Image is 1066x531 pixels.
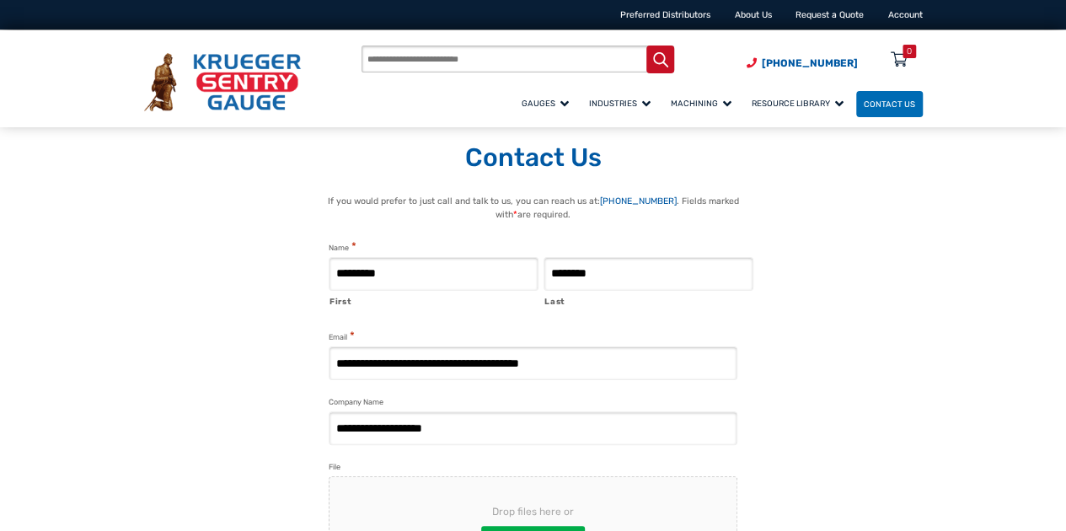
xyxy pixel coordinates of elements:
span: Machining [671,99,731,108]
label: Last [544,292,753,308]
span: Contact Us [864,99,915,109]
a: Industries [581,88,663,118]
div: 0 [907,45,912,58]
img: Krueger Sentry Gauge [144,53,301,111]
p: If you would prefer to just call and talk to us, you can reach us at: . Fields marked with are re... [312,195,754,222]
h1: Contact Us [144,142,923,174]
span: Drop files here or [356,504,710,519]
a: About Us [735,9,772,20]
span: [PHONE_NUMBER] [762,57,858,69]
a: Account [888,9,923,20]
a: Resource Library [744,88,856,118]
a: Phone Number (920) 434-8860 [747,56,858,71]
label: Email [329,330,355,344]
span: Gauges [522,99,569,108]
a: Machining [663,88,744,118]
label: Company Name [329,396,383,409]
label: First [329,292,538,308]
span: Industries [589,99,651,108]
a: Gauges [514,88,581,118]
a: Preferred Distributors [620,9,710,20]
span: Resource Library [752,99,844,108]
a: [PHONE_NUMBER] [600,196,677,206]
legend: Name [329,240,356,255]
a: Contact Us [856,91,923,117]
label: File [329,461,340,474]
a: Request a Quote [795,9,864,20]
